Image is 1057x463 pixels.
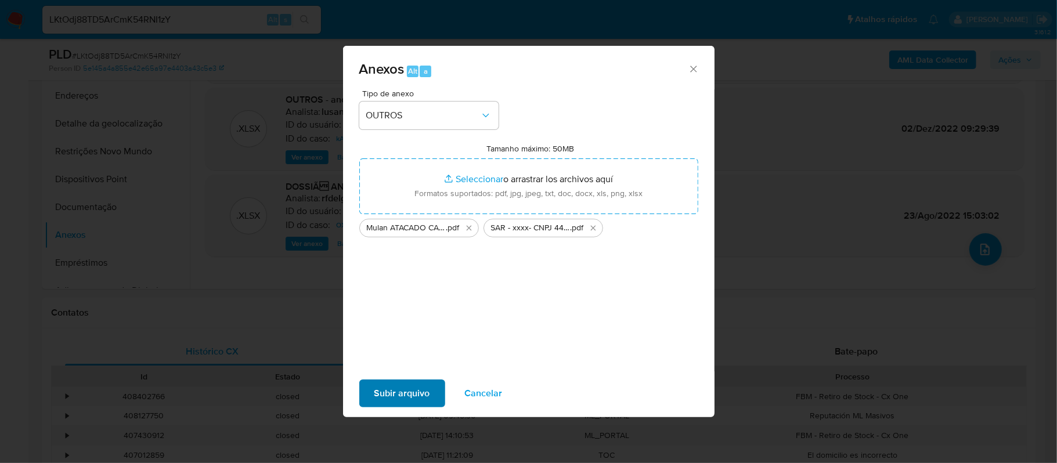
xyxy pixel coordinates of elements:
span: SAR - xxxx- CNPJ 44413241000138 - ATACADO CASA COMERCIO VAREJISTA LTDA [491,222,571,234]
span: Mulan ATACADO CASA COMERCIO VAREJISTA LTDA341486951_2025_09_29_11_36_53 - Tabla dinámica 1 [367,222,446,234]
span: Alt [408,66,417,77]
span: Cancelar [465,381,503,406]
button: Eliminar Mulan ATACADO CASA COMERCIO VAREJISTA LTDA341486951_2025_09_29_11_36_53 - Tabla dinámica... [462,221,476,235]
span: .pdf [571,222,584,234]
label: Tamanho máximo: 50MB [486,143,574,154]
button: OUTROS [359,102,499,129]
button: Subir arquivo [359,379,445,407]
span: Anexos [359,59,405,79]
button: Eliminar SAR - xxxx- CNPJ 44413241000138 - ATACADO CASA COMERCIO VAREJISTA LTDA.pdf [586,221,600,235]
span: Tipo de anexo [362,89,502,97]
ul: Archivos seleccionados [359,214,698,237]
span: OUTROS [366,110,480,121]
span: Subir arquivo [374,381,430,406]
span: .pdf [446,222,460,234]
span: a [424,66,428,77]
button: Cancelar [450,379,518,407]
button: Cerrar [688,63,698,74]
